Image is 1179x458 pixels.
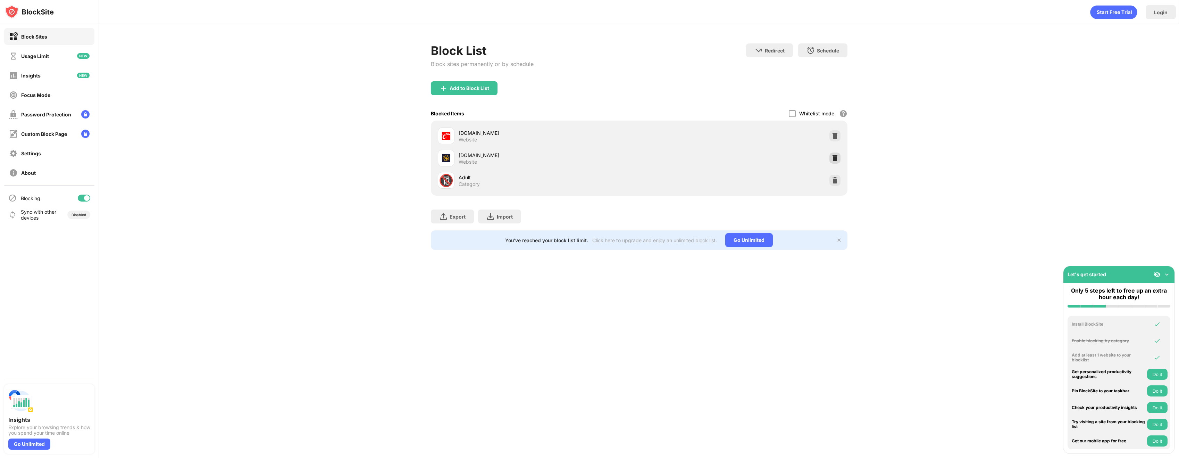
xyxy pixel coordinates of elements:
div: Get personalized productivity suggestions [1072,369,1145,379]
img: favicons [442,154,450,162]
div: Settings [21,150,41,156]
img: omni-check.svg [1154,321,1161,328]
div: Blocked Items [431,111,464,116]
div: Let's get started [1068,271,1106,277]
iframe: Diálogo de Acceder con Google [1036,7,1172,101]
img: x-button.svg [836,237,842,243]
div: Add at least 1 website to your blocklist [1072,353,1145,363]
img: focus-off.svg [9,91,18,99]
div: You’ve reached your block list limit. [505,237,588,243]
div: Sync with other devices [21,209,57,221]
div: Check your productivity insights [1072,405,1145,410]
div: [DOMAIN_NAME] [459,129,639,137]
img: new-icon.svg [77,73,90,78]
div: Export [450,214,466,220]
div: Block sites permanently or by schedule [431,60,534,67]
div: Pin BlockSite to your taskbar [1072,389,1145,393]
img: eye-not-visible.svg [1154,271,1161,278]
div: Insights [21,73,41,79]
img: password-protection-off.svg [9,110,18,119]
img: logo-blocksite.svg [5,5,54,19]
button: Do it [1147,369,1168,380]
button: Do it [1147,385,1168,396]
div: Whitelist mode [799,111,834,116]
div: Website [459,137,477,143]
div: Explore your browsing trends & how you spend your time online [8,425,90,436]
div: Block List [431,43,534,58]
img: insights-off.svg [9,71,18,80]
div: Schedule [817,48,839,54]
button: Do it [1147,419,1168,430]
img: customize-block-page-off.svg [9,130,18,138]
img: omni-setup-toggle.svg [1163,271,1170,278]
div: Focus Mode [21,92,50,98]
div: animation [1090,5,1137,19]
div: Enable blocking by category [1072,338,1145,343]
img: time-usage-off.svg [9,52,18,60]
button: Do it [1147,402,1168,413]
div: Category [459,181,480,187]
img: omni-check.svg [1154,354,1161,361]
div: Blocking [21,195,40,201]
div: Go Unlimited [8,439,50,450]
div: Import [497,214,513,220]
img: about-off.svg [9,169,18,177]
img: sync-icon.svg [8,211,17,219]
div: Website [459,159,477,165]
img: favicons [442,132,450,140]
div: [DOMAIN_NAME] [459,152,639,159]
div: Try visiting a site from your blocking list [1072,419,1145,430]
img: lock-menu.svg [81,110,90,118]
div: Usage Limit [21,53,49,59]
div: Click here to upgrade and enjoy an unlimited block list. [592,237,717,243]
img: push-insights.svg [8,389,33,414]
img: omni-check.svg [1154,337,1161,344]
div: Disabled [72,213,86,217]
img: new-icon.svg [77,53,90,59]
div: Block Sites [21,34,47,40]
div: Only 5 steps left to free up an extra hour each day! [1068,287,1170,301]
img: block-on.svg [9,32,18,41]
div: Password Protection [21,112,71,117]
div: About [21,170,36,176]
img: blocking-icon.svg [8,194,17,202]
img: settings-off.svg [9,149,18,158]
div: 🔞 [439,173,453,188]
div: Insights [8,416,90,423]
div: Get our mobile app for free [1072,439,1145,443]
div: Add to Block List [450,85,489,91]
img: lock-menu.svg [81,130,90,138]
div: Install BlockSite [1072,322,1145,327]
div: Custom Block Page [21,131,67,137]
button: Do it [1147,435,1168,447]
div: Adult [459,174,639,181]
div: Go Unlimited [725,233,773,247]
div: Redirect [765,48,785,54]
